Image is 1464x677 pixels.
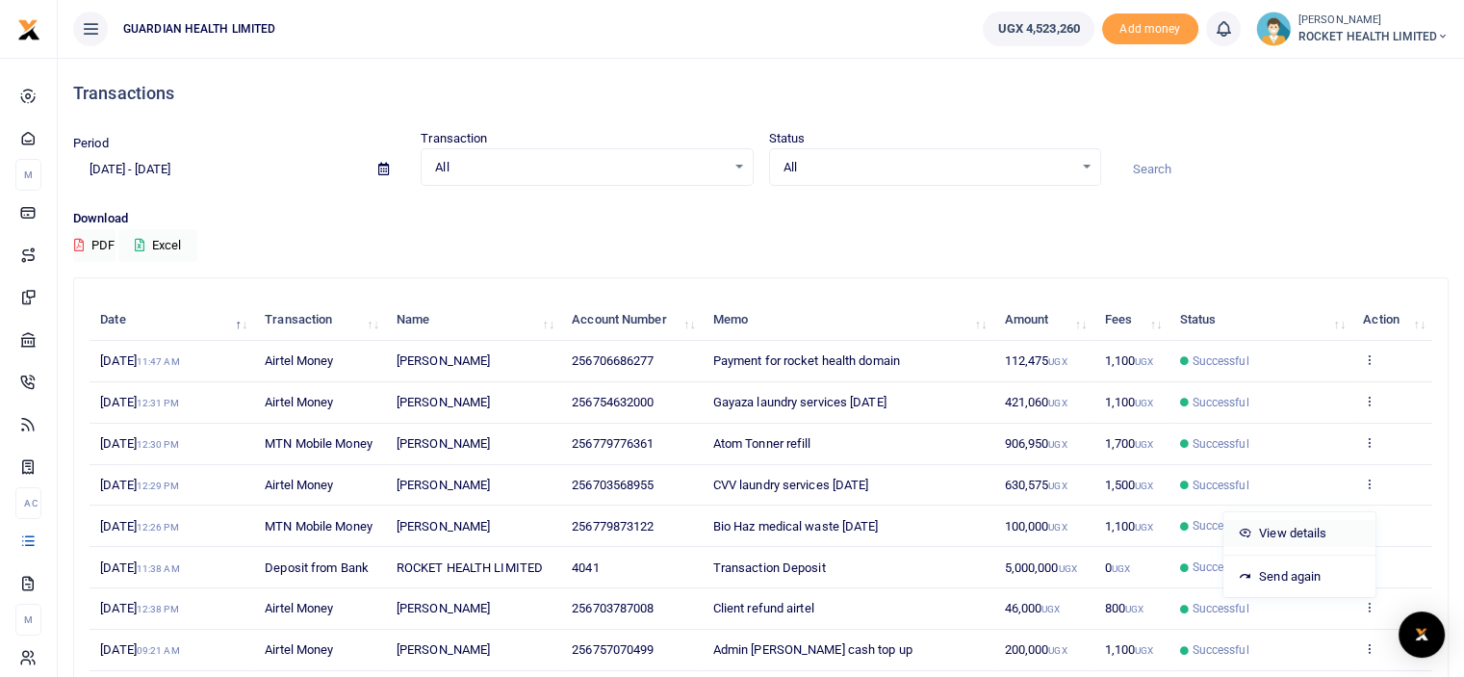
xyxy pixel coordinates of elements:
[1192,517,1248,534] span: Successful
[572,395,654,409] span: 256754632000
[397,353,490,368] span: [PERSON_NAME]
[397,560,543,575] span: ROCKET HEALTH LIMITED
[1223,520,1375,547] a: View details
[997,19,1079,39] span: UGX 4,523,260
[73,229,116,262] button: PDF
[100,436,178,451] span: [DATE]
[1256,12,1291,46] img: profile-user
[1256,12,1449,46] a: profile-user [PERSON_NAME] ROCKET HEALTH LIMITED
[1399,612,1445,658] div: Open Intercom Messenger
[137,604,179,614] small: 12:38 PM
[1112,563,1130,574] small: UGX
[572,353,654,368] span: 256706686277
[73,209,1449,229] p: Download
[137,563,180,574] small: 11:38 AM
[265,436,372,451] span: MTN Mobile Money
[15,487,41,519] li: Ac
[1048,522,1066,533] small: UGX
[783,158,1073,177] span: All
[1005,395,1067,409] span: 421,060
[73,83,1449,104] h4: Transactions
[1005,519,1067,534] span: 100,000
[975,12,1101,46] li: Wallet ballance
[137,645,180,656] small: 09:21 AM
[397,478,490,492] span: [PERSON_NAME]
[90,299,254,341] th: Date: activate to sort column descending
[386,299,561,341] th: Name: activate to sort column ascending
[15,604,41,636] li: M
[1104,642,1153,657] span: 1,100
[73,134,109,153] label: Period
[713,436,811,451] span: Atom Tonner refill
[100,560,179,575] span: [DATE]
[137,398,179,408] small: 12:31 PM
[1005,642,1067,657] span: 200,000
[397,395,490,409] span: [PERSON_NAME]
[1192,641,1248,659] span: Successful
[15,159,41,191] li: M
[137,356,180,367] small: 11:47 AM
[1135,522,1153,533] small: UGX
[1192,477,1248,494] span: Successful
[1104,560,1129,575] span: 0
[100,601,178,615] span: [DATE]
[17,18,40,41] img: logo-small
[1223,563,1375,590] a: Send again
[73,153,363,186] input: select period
[137,439,179,450] small: 12:30 PM
[713,519,879,534] span: Bio Haz medical waste [DATE]
[713,601,814,615] span: Client refund airtel
[265,478,333,492] span: Airtel Money
[713,395,886,409] span: Gayaza laundry services [DATE]
[1352,299,1432,341] th: Action: activate to sort column ascending
[397,436,490,451] span: [PERSON_NAME]
[1298,13,1449,29] small: [PERSON_NAME]
[100,519,178,534] span: [DATE]
[572,601,654,615] span: 256703787008
[1102,20,1198,35] a: Add money
[1125,604,1143,614] small: UGX
[1005,353,1067,368] span: 112,475
[1192,435,1248,453] span: Successful
[265,642,333,657] span: Airtel Money
[1298,28,1449,45] span: ROCKET HEALTH LIMITED
[1005,560,1077,575] span: 5,000,000
[1135,481,1153,491] small: UGX
[572,519,654,534] span: 256779873122
[435,158,725,177] span: All
[1135,645,1153,656] small: UGX
[265,395,333,409] span: Airtel Money
[1104,478,1153,492] span: 1,500
[993,299,1093,341] th: Amount: activate to sort column ascending
[397,601,490,615] span: [PERSON_NAME]
[1093,299,1169,341] th: Fees: activate to sort column ascending
[1058,563,1076,574] small: UGX
[1048,398,1066,408] small: UGX
[397,519,490,534] span: [PERSON_NAME]
[1104,395,1153,409] span: 1,100
[1048,356,1066,367] small: UGX
[1005,436,1067,451] span: 906,950
[1135,439,1153,450] small: UGX
[421,129,487,148] label: Transaction
[1117,153,1449,186] input: Search
[1005,478,1067,492] span: 630,575
[1048,645,1066,656] small: UGX
[769,129,806,148] label: Status
[1169,299,1352,341] th: Status: activate to sort column ascending
[572,642,654,657] span: 256757070499
[1135,356,1153,367] small: UGX
[713,353,900,368] span: Payment for rocket health domain
[1104,519,1153,534] span: 1,100
[572,560,599,575] span: 4041
[713,560,826,575] span: Transaction Deposit
[100,478,178,492] span: [DATE]
[1041,604,1060,614] small: UGX
[1192,559,1248,576] span: Successful
[254,299,386,341] th: Transaction: activate to sort column ascending
[572,478,654,492] span: 256703568955
[265,519,372,534] span: MTN Mobile Money
[265,353,333,368] span: Airtel Money
[100,353,179,368] span: [DATE]
[1104,436,1153,451] span: 1,700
